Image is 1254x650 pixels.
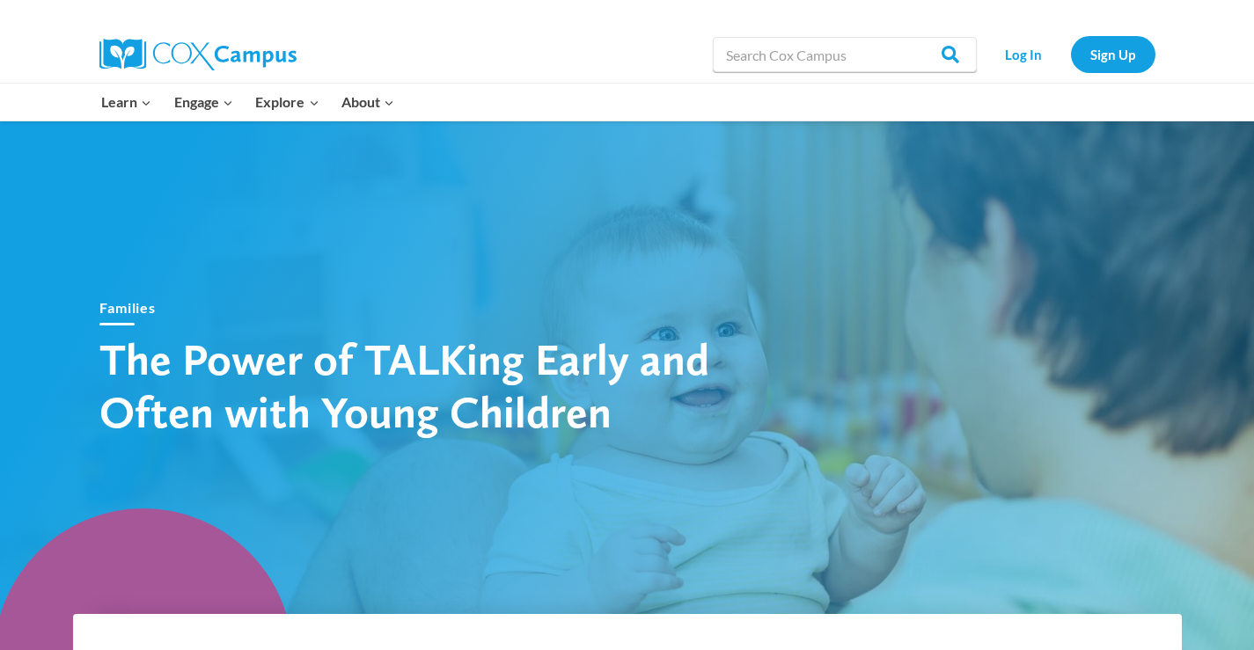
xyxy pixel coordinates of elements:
span: About [341,91,394,113]
h1: The Power of TALKing Early and Often with Young Children [99,332,715,438]
span: Engage [174,91,233,113]
nav: Secondary Navigation [986,36,1155,72]
span: Learn [101,91,151,113]
nav: Primary Navigation [91,84,406,121]
img: Cox Campus [99,39,297,70]
a: Families [99,299,156,316]
a: Sign Up [1071,36,1155,72]
a: Log In [986,36,1062,72]
span: Explore [255,91,319,113]
input: Search Cox Campus [713,37,977,72]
